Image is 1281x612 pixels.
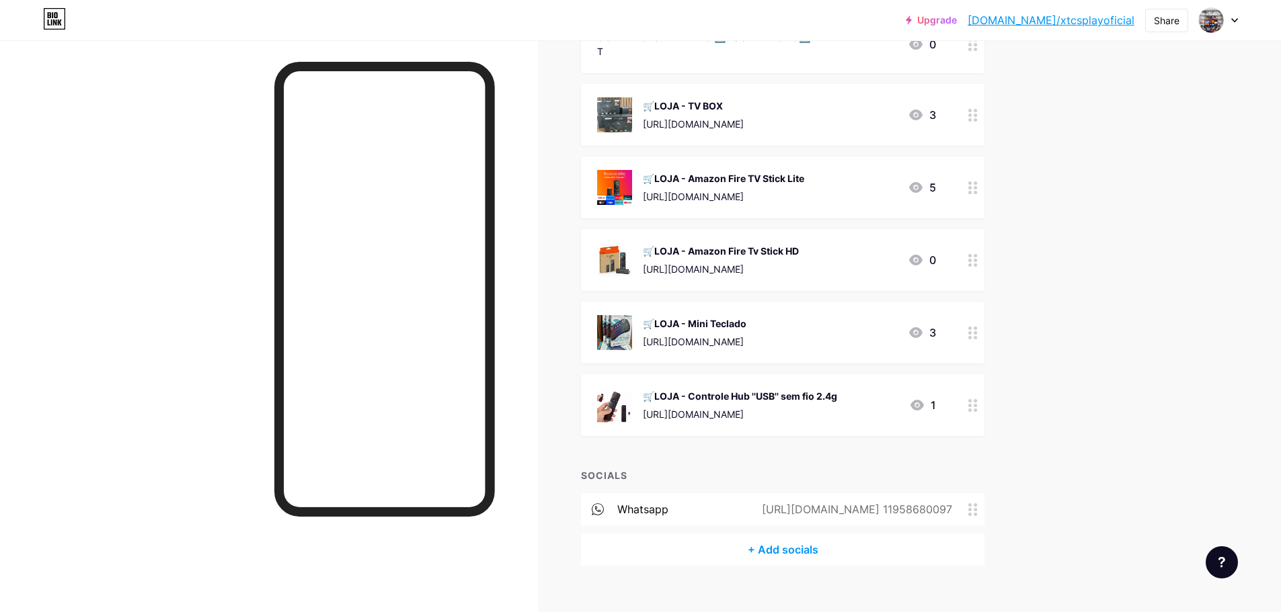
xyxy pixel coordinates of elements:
div: 0 [908,252,936,268]
img: 🛒LOJA - Amazon Fire TV Stick Lite [597,170,632,205]
a: Upgrade [906,15,957,26]
div: 0 [908,36,936,52]
div: 1 [909,397,936,413]
div: 3 [908,107,936,123]
div: Share [1154,13,1179,28]
div: [URL][DOMAIN_NAME] [643,189,804,204]
div: whatsapp [617,501,668,517]
img: 🛒LOJA - Mini Teclado [597,315,632,350]
img: 🛒LOJA - TV BOX [597,97,632,132]
div: 🛒LOJA - Amazon Fire TV Stick Lite [643,171,804,185]
div: 3 [908,324,936,341]
div: T [597,44,810,58]
img: 🛒LOJA - Amazon Fire Tv Stick HD [597,243,632,277]
div: [URL][DOMAIN_NAME] [643,335,746,349]
div: SOCIALS [581,468,984,482]
div: + Add socials [581,533,984,566]
div: [URL][DOMAIN_NAME] [643,262,799,276]
img: xtcsplayoficial [1198,7,1224,33]
div: 🛒LOJA - Amazon Fire Tv Stick HD [643,244,799,258]
img: 🛒LOJA - Controle Hub ''USB'' sem fio 2.4g [597,388,632,423]
div: 🛒LOJA - Controle Hub ''USB'' sem fio 2.4g [643,389,837,403]
div: 🛒LOJA - Mini Teclado [643,316,746,331]
div: 🛒LOJA - TV BOX [643,99,744,113]
div: [URL][DOMAIN_NAME] [643,117,744,131]
a: [DOMAIN_NAME]/xtcsplayoficial [968,12,1134,28]
div: [URL][DOMAIN_NAME] [643,407,837,421]
div: 5 [908,179,936,195]
div: [URL][DOMAIN_NAME] 11958680097 [740,501,968,517]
